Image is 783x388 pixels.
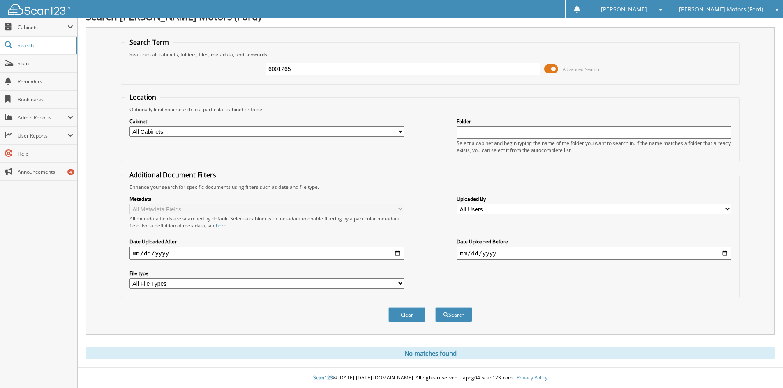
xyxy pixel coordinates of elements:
[388,307,425,322] button: Clear
[125,106,735,113] div: Optionally limit your search to a particular cabinet or folder
[125,170,220,179] legend: Additional Document Filters
[129,247,404,260] input: start
[18,24,67,31] span: Cabinets
[517,374,547,381] a: Privacy Policy
[457,238,731,245] label: Date Uploaded Before
[601,7,647,12] span: [PERSON_NAME]
[457,247,731,260] input: end
[457,195,731,202] label: Uploaded By
[125,184,735,191] div: Enhance your search for specific documents using filters such as date and file type.
[67,169,74,175] div: 4
[125,51,735,58] div: Searches all cabinets, folders, files, metadata, and keywords
[125,93,160,102] legend: Location
[18,96,73,103] span: Bookmarks
[679,7,763,12] span: [PERSON_NAME] Motors (Ford)
[457,118,731,125] label: Folder
[125,38,173,47] legend: Search Term
[18,150,73,157] span: Help
[313,374,333,381] span: Scan123
[129,270,404,277] label: File type
[129,238,404,245] label: Date Uploaded After
[216,222,226,229] a: here
[8,4,70,15] img: scan123-logo-white.svg
[18,168,73,175] span: Announcements
[129,195,404,202] label: Metadata
[435,307,472,322] button: Search
[18,78,73,85] span: Reminders
[18,42,72,49] span: Search
[18,132,67,139] span: User Reports
[129,118,404,125] label: Cabinet
[86,347,775,359] div: No matches found
[563,66,599,72] span: Advanced Search
[129,215,404,229] div: All metadata fields are searched by default. Select a cabinet with metadata to enable filtering b...
[78,368,783,388] div: © [DATE]-[DATE] [DOMAIN_NAME]. All rights reserved | appg04-scan123-com |
[457,140,731,154] div: Select a cabinet and begin typing the name of the folder you want to search in. If the name match...
[18,114,67,121] span: Admin Reports
[18,60,73,67] span: Scan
